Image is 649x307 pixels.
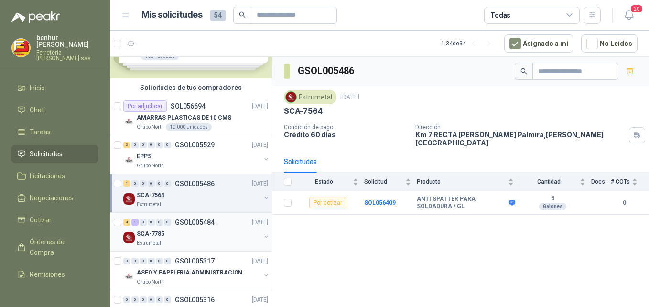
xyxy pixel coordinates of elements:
[30,127,51,137] span: Tareas
[611,173,649,191] th: # COTs
[417,173,519,191] th: Producto
[137,152,151,161] p: EPPS
[441,36,497,51] div: 1 - 34 de 34
[252,218,268,227] p: [DATE]
[137,123,164,131] p: Grupo North
[148,219,155,226] div: 0
[286,92,296,102] img: Company Logo
[110,97,272,135] a: Por adjudicarSOL056694[DATE] Company LogoAMARRAS PLASTICAS DE 10 CMSGrupo North10.000 Unidades
[123,217,270,247] a: 4 1 0 0 0 0 GSOL005484[DATE] Company LogoSCA-7785Estrumetal
[156,296,163,303] div: 0
[364,199,396,206] a: SOL056409
[123,255,270,286] a: 0 0 0 0 0 0 GSOL005317[DATE] Company LogoASEO Y PAPELERIA ADMINISTRACIONGrupo North
[415,124,625,131] p: Dirección
[171,103,206,110] p: SOL056694
[164,296,171,303] div: 0
[137,113,231,122] p: AMARRAS PLASTICAS DE 10 CMS
[340,93,359,102] p: [DATE]
[11,79,98,97] a: Inicio
[417,178,506,185] span: Producto
[30,149,63,159] span: Solicitudes
[284,90,336,104] div: Estrumetal
[591,173,611,191] th: Docs
[164,142,171,148] div: 0
[284,131,408,139] p: Crédito 60 días
[309,197,346,208] div: Por cotizar
[11,265,98,284] a: Remisiones
[123,178,270,208] a: 1 0 0 0 0 0 GSOL005486[DATE] Company LogoSCA-7564Estrumetal
[30,83,45,93] span: Inicio
[175,142,215,148] p: GSOL005529
[630,4,643,13] span: 20
[364,173,417,191] th: Solicitud
[11,189,98,207] a: Negociaciones
[284,124,408,131] p: Condición de pago
[252,296,268,305] p: [DATE]
[30,105,44,115] span: Chat
[620,7,638,24] button: 20
[164,180,171,187] div: 0
[239,11,246,18] span: search
[131,142,139,148] div: 0
[140,180,147,187] div: 0
[137,278,164,286] p: Grupo North
[11,101,98,119] a: Chat
[137,201,161,208] p: Estrumetal
[137,240,161,247] p: Estrumetal
[30,237,89,258] span: Órdenes de Compra
[123,116,135,127] img: Company Logo
[137,268,242,277] p: ASEO Y PAPELERIA ADMINISTRACION
[611,198,638,208] b: 0
[519,173,591,191] th: Cantidad
[284,106,323,116] p: SCA-7564
[11,167,98,185] a: Licitaciones
[519,195,585,203] b: 6
[148,180,155,187] div: 0
[175,180,215,187] p: GSOL005486
[581,34,638,53] button: No Leídos
[175,219,215,226] p: GSOL005484
[11,233,98,262] a: Órdenes de Compra
[11,11,60,23] img: Logo peakr
[140,296,147,303] div: 0
[284,156,317,167] div: Solicitudes
[30,269,65,280] span: Remisiones
[131,219,139,226] div: 1
[252,179,268,188] p: [DATE]
[123,154,135,166] img: Company Logo
[140,258,147,264] div: 0
[11,123,98,141] a: Tareas
[123,271,135,282] img: Company Logo
[297,178,351,185] span: Estado
[252,257,268,266] p: [DATE]
[148,296,155,303] div: 0
[123,219,130,226] div: 4
[539,203,566,210] div: Galones
[30,215,52,225] span: Cotizar
[137,191,164,200] p: SCA-7564
[140,142,147,148] div: 0
[490,10,510,21] div: Todas
[36,50,98,61] p: Ferretería [PERSON_NAME] sas
[36,34,98,48] p: benhur [PERSON_NAME]
[175,258,215,264] p: GSOL005317
[11,145,98,163] a: Solicitudes
[156,219,163,226] div: 0
[148,258,155,264] div: 0
[519,178,578,185] span: Cantidad
[148,142,155,148] div: 0
[520,68,527,75] span: search
[164,219,171,226] div: 0
[252,141,268,150] p: [DATE]
[123,142,130,148] div: 3
[137,230,164,239] p: SCA-7785
[123,232,135,243] img: Company Logo
[131,180,139,187] div: 0
[156,142,163,148] div: 0
[131,258,139,264] div: 0
[141,8,203,22] h1: Mis solicitudes
[110,78,272,97] div: Solicitudes de tus compradores
[156,180,163,187] div: 0
[123,258,130,264] div: 0
[137,162,164,170] p: Grupo North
